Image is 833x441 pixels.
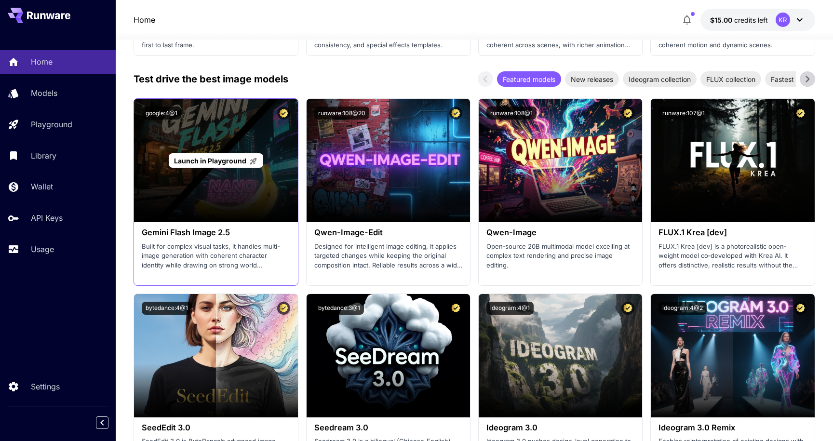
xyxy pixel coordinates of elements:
h3: Seedream 3.0 [314,423,462,432]
a: Launch in Playground [169,153,263,168]
div: Collapse sidebar [103,414,116,431]
button: $14.99825KR [700,9,815,31]
p: Wallet [31,181,53,192]
img: alt [651,99,814,222]
div: New releases [565,71,619,87]
button: Certified Model – Vetted for best performance and includes a commercial license. [621,302,634,315]
p: Test drive the best image models [134,72,288,86]
div: KR [776,13,790,27]
div: $14.99825 [710,15,768,25]
p: API Keys [31,212,63,224]
span: Ideogram collection [623,74,697,84]
h3: Qwen-Image-Edit [314,228,462,237]
p: Models [31,87,57,99]
p: FLUX.1 Krea [dev] is a photorealistic open-weight model co‑developed with Krea AI. It offers dist... [658,242,806,270]
img: alt [307,99,470,222]
span: $15.00 [710,16,734,24]
a: Home [134,14,155,26]
nav: breadcrumb [134,14,155,26]
div: Fastest models [765,71,824,87]
button: Certified Model – Vetted for best performance and includes a commercial license. [794,302,807,315]
p: Designed for intelligent image editing, it applies targeted changes while keeping the original co... [314,242,462,270]
button: runware:108@20 [314,107,369,120]
p: Playground [31,119,72,130]
span: Launch in Playground [174,157,246,165]
h3: SeedEdit 3.0 [142,423,290,432]
button: ideogram:4@1 [486,302,534,315]
button: Certified Model – Vetted for best performance and includes a commercial license. [794,107,807,120]
button: Collapse sidebar [96,416,108,429]
h3: Qwen-Image [486,228,634,237]
div: Featured models [497,71,561,87]
h3: Ideogram 3.0 [486,423,634,432]
img: alt [479,99,642,222]
h3: Ideogram 3.0 Remix [658,423,806,432]
button: Certified Model – Vetted for best performance and includes a commercial license. [621,107,634,120]
button: google:4@1 [142,107,181,120]
button: Certified Model – Vetted for best performance and includes a commercial license. [449,302,462,315]
button: bytedance:3@1 [314,302,364,315]
span: Fastest models [765,74,824,84]
span: credits left [734,16,768,24]
button: Certified Model – Vetted for best performance and includes a commercial license. [277,302,290,315]
h3: FLUX.1 Krea [dev] [658,228,806,237]
p: Library [31,150,56,161]
h3: Gemini Flash Image 2.5 [142,228,290,237]
p: Usage [31,243,54,255]
button: Certified Model – Vetted for best performance and includes a commercial license. [449,107,462,120]
span: Featured models [497,74,561,84]
p: Built for complex visual tasks, it handles multi-image generation with coherent character identit... [142,242,290,270]
span: FLUX collection [700,74,761,84]
span: New releases [565,74,619,84]
button: bytedance:4@1 [142,302,192,315]
p: Home [31,56,53,67]
p: Settings [31,381,60,392]
div: Ideogram collection [623,71,697,87]
button: Certified Model – Vetted for best performance and includes a commercial license. [277,107,290,120]
img: alt [134,294,297,417]
p: Open‑source 20B multimodal model excelling at complex text rendering and precise image editing. [486,242,634,270]
button: runware:107@1 [658,107,709,120]
button: runware:108@1 [486,107,537,120]
img: alt [651,294,814,417]
img: alt [479,294,642,417]
button: ideogram:4@2 [658,302,707,315]
div: FLUX collection [700,71,761,87]
img: alt [307,294,470,417]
